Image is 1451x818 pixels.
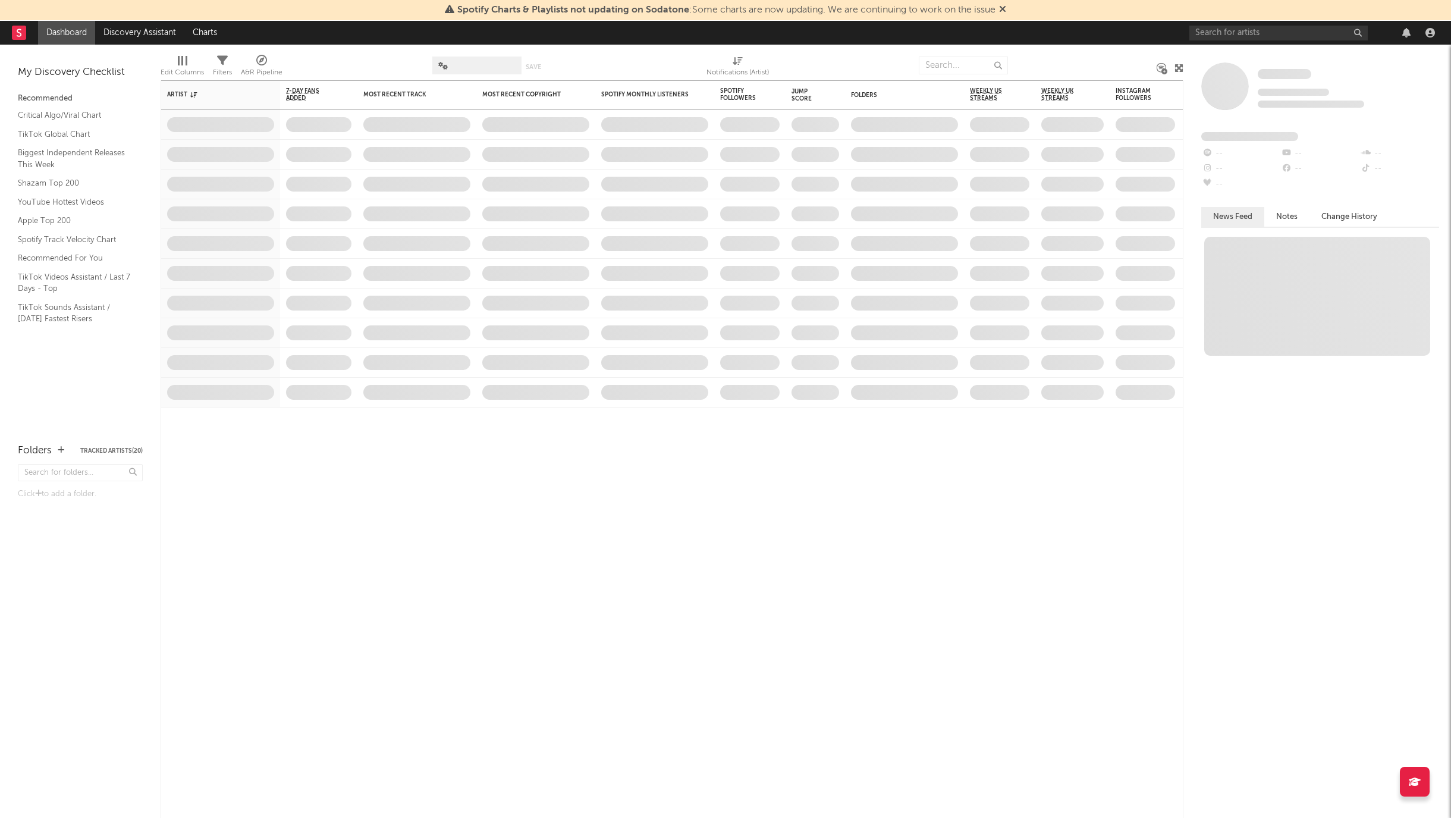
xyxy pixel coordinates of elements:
[1264,207,1309,227] button: Notes
[213,65,232,80] div: Filters
[38,21,95,45] a: Dashboard
[1201,207,1264,227] button: News Feed
[18,487,143,502] div: Click to add a folder.
[706,51,769,85] div: Notifications (Artist)
[80,448,143,454] button: Tracked Artists(20)
[18,196,131,209] a: YouTube Hottest Videos
[1189,26,1368,40] input: Search for artists
[1258,89,1329,96] span: Tracking Since: [DATE]
[457,5,689,15] span: Spotify Charts & Playlists not updating on Sodatone
[18,214,131,227] a: Apple Top 200
[18,92,143,106] div: Recommended
[167,91,256,98] div: Artist
[720,87,762,102] div: Spotify Followers
[1201,161,1280,177] div: --
[919,57,1008,74] input: Search...
[1116,87,1157,102] div: Instagram Followers
[213,51,232,85] div: Filters
[18,301,131,325] a: TikTok Sounds Assistant / [DATE] Fastest Risers
[95,21,184,45] a: Discovery Assistant
[18,128,131,141] a: TikTok Global Chart
[1280,146,1359,161] div: --
[1309,207,1389,227] button: Change History
[1258,69,1311,79] span: Some Artist
[18,146,131,171] a: Biggest Independent Releases This Week
[601,91,690,98] div: Spotify Monthly Listeners
[706,65,769,80] div: Notifications (Artist)
[18,233,131,246] a: Spotify Track Velocity Chart
[970,87,1012,102] span: Weekly US Streams
[241,51,282,85] div: A&R Pipeline
[1201,132,1298,141] span: Fans Added by Platform
[1041,87,1086,102] span: Weekly UK Streams
[184,21,225,45] a: Charts
[482,91,571,98] div: Most Recent Copyright
[18,444,52,458] div: Folders
[1280,161,1359,177] div: --
[457,5,995,15] span: : Some charts are now updating. We are continuing to work on the issue
[1201,177,1280,192] div: --
[161,51,204,85] div: Edit Columns
[1258,101,1364,108] span: 0 fans last week
[851,92,940,99] div: Folders
[18,177,131,190] a: Shazam Top 200
[363,91,453,98] div: Most Recent Track
[1201,146,1280,161] div: --
[18,252,131,265] a: Recommended For You
[18,464,143,481] input: Search for folders...
[1360,146,1439,161] div: --
[18,65,143,80] div: My Discovery Checklist
[1360,161,1439,177] div: --
[18,271,131,295] a: TikTok Videos Assistant / Last 7 Days - Top
[18,109,131,122] a: Critical Algo/Viral Chart
[792,88,821,102] div: Jump Score
[1258,68,1311,80] a: Some Artist
[286,87,334,102] span: 7-Day Fans Added
[526,64,541,70] button: Save
[999,5,1006,15] span: Dismiss
[241,65,282,80] div: A&R Pipeline
[161,65,204,80] div: Edit Columns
